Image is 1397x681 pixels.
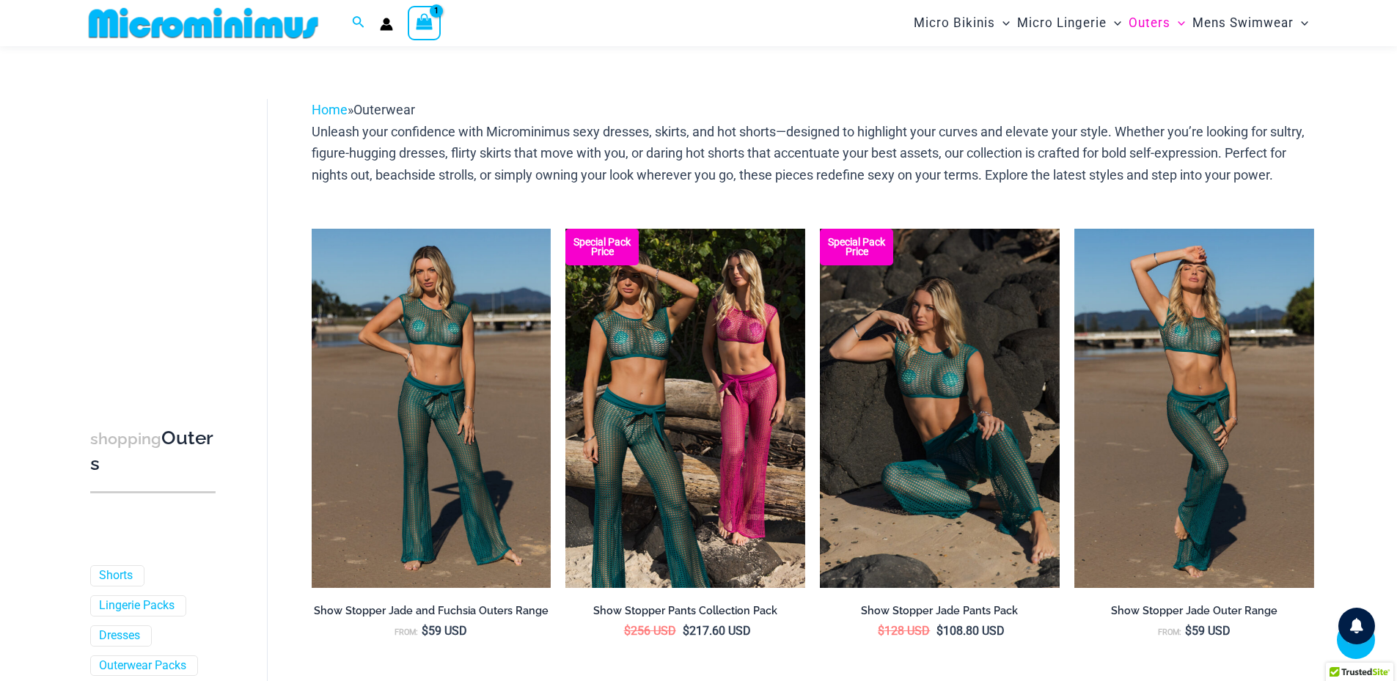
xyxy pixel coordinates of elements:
[352,14,365,32] a: Search icon link
[820,604,1060,618] h2: Show Stopper Jade Pants Pack
[422,624,467,638] bdi: 59 USD
[683,624,751,638] bdi: 217.60 USD
[422,624,428,638] span: $
[312,229,551,588] img: Show Stopper Jade 366 Top 5007 pants 03
[1294,4,1308,42] span: Menu Toggle
[565,229,805,588] a: Collection Pack (6) Collection Pack BCollection Pack B
[90,426,216,476] h3: Outers
[995,4,1010,42] span: Menu Toggle
[312,121,1314,186] p: Unleash your confidence with Microminimus sexy dresses, skirts, and hot shorts—designed to highli...
[1013,4,1125,42] a: Micro LingerieMenu ToggleMenu Toggle
[1192,4,1294,42] span: Mens Swimwear
[565,238,639,257] b: Special Pack Price
[908,2,1315,44] nav: Site Navigation
[683,624,689,638] span: $
[565,229,805,588] img: Collection Pack (6)
[395,627,418,637] span: From:
[1074,604,1314,623] a: Show Stopper Jade Outer Range
[565,604,805,623] a: Show Stopper Pants Collection Pack
[83,7,324,40] img: MM SHOP LOGO FLAT
[312,229,551,588] a: Show Stopper Jade 366 Top 5007 pants 03Show Stopper Fuchsia 366 Top 5007 pants 03Show Stopper Fuc...
[312,102,415,117] span: »
[914,4,995,42] span: Micro Bikinis
[820,604,1060,623] a: Show Stopper Jade Pants Pack
[878,624,884,638] span: $
[1170,4,1185,42] span: Menu Toggle
[820,238,893,257] b: Special Pack Price
[910,4,1013,42] a: Micro BikinisMenu ToggleMenu Toggle
[1129,4,1170,42] span: Outers
[565,604,805,618] h2: Show Stopper Pants Collection Pack
[1017,4,1107,42] span: Micro Lingerie
[1107,4,1121,42] span: Menu Toggle
[1185,624,1192,638] span: $
[312,102,348,117] a: Home
[624,624,676,638] bdi: 256 USD
[878,624,930,638] bdi: 128 USD
[90,87,222,380] iframe: TrustedSite Certified
[380,18,393,31] a: Account icon link
[408,6,441,40] a: View Shopping Cart, 1 items
[1185,624,1231,638] bdi: 59 USD
[1125,4,1189,42] a: OutersMenu ToggleMenu Toggle
[353,102,415,117] span: Outerwear
[1158,627,1181,637] span: From:
[99,598,175,614] a: Lingerie Packs
[624,624,631,638] span: $
[1074,229,1314,588] img: Show Stopper Jade 366 Top 5007 pants 01
[1074,604,1314,618] h2: Show Stopper Jade Outer Range
[312,604,551,623] a: Show Stopper Jade and Fuchsia Outers Range
[820,229,1060,588] img: Show Stopper Jade 366 Top 5007 pants 08
[1074,229,1314,588] a: Show Stopper Jade 366 Top 5007 pants 01Show Stopper Jade 366 Top 5007 pants 05Show Stopper Jade 3...
[99,658,186,674] a: Outerwear Packs
[1189,4,1312,42] a: Mens SwimwearMenu ToggleMenu Toggle
[936,624,1005,638] bdi: 108.80 USD
[99,568,133,584] a: Shorts
[99,628,140,644] a: Dresses
[90,430,161,448] span: shopping
[936,624,943,638] span: $
[312,604,551,618] h2: Show Stopper Jade and Fuchsia Outers Range
[820,229,1060,588] a: Show Stopper Jade 366 Top 5007 pants 08 Show Stopper Jade 366 Top 5007 pants 05Show Stopper Jade ...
